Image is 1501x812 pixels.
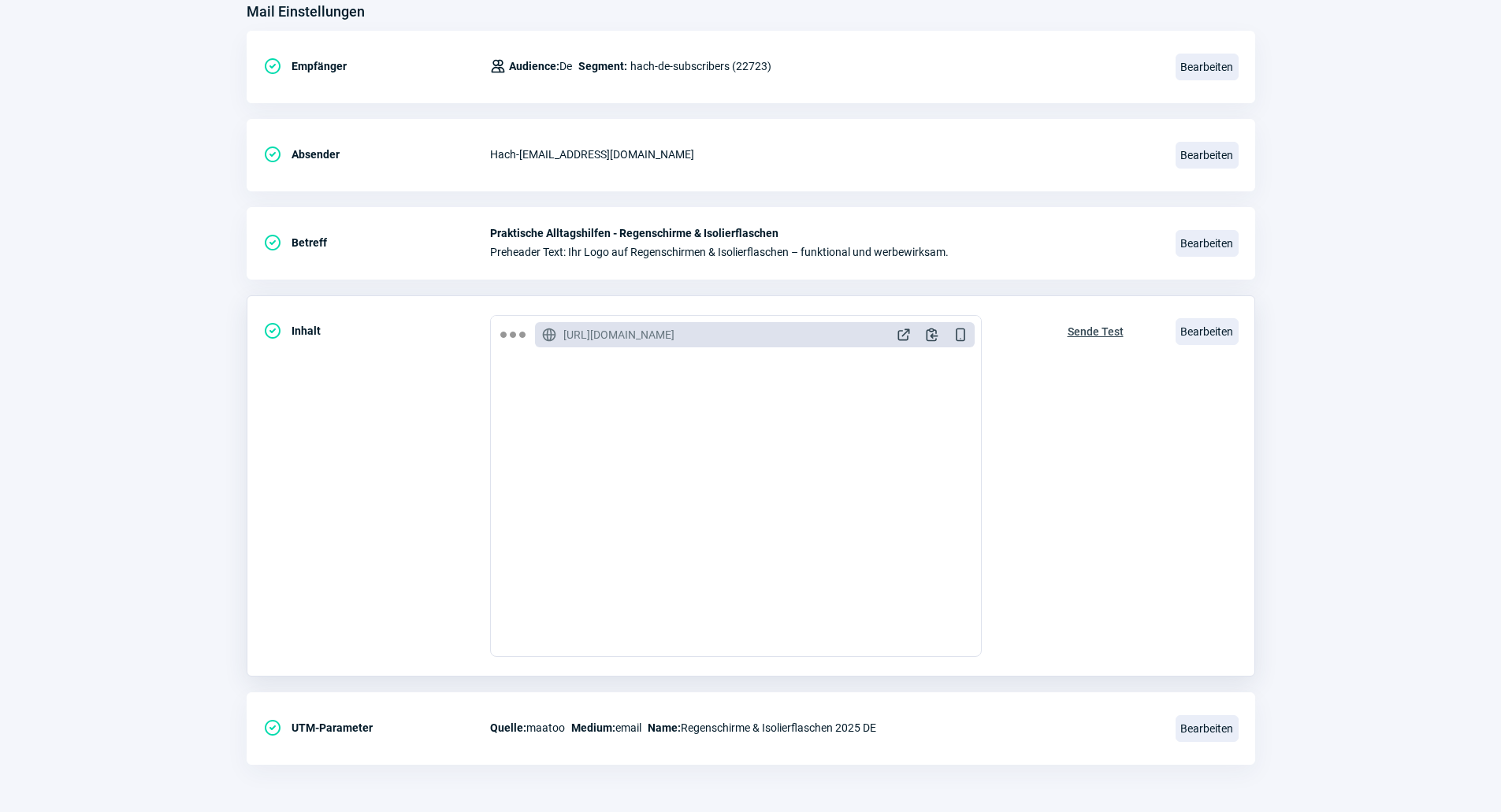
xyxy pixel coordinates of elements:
[490,718,565,737] span: maatoo
[1176,142,1239,169] span: Bearbeiten
[648,721,681,734] span: Name:
[1051,315,1140,345] button: Sende Test
[490,50,771,82] div: hach-de-subscribers (22723)
[1176,230,1239,257] span: Bearbeiten
[1068,319,1124,344] span: Sende Test
[263,315,490,347] div: Inhalt
[578,57,627,76] span: Segment:
[263,712,490,743] div: UTM-Parameter
[1176,318,1239,345] span: Bearbeiten
[571,721,615,734] span: Medium:
[571,718,641,737] span: email
[490,139,1157,170] div: Hach - [EMAIL_ADDRESS][DOMAIN_NAME]
[648,718,876,737] span: Regenschirme & Isolierflaschen 2025 DE
[1176,715,1239,742] span: Bearbeiten
[1176,54,1239,80] span: Bearbeiten
[509,60,559,72] span: Audience:
[563,327,674,343] span: [URL][DOMAIN_NAME]
[263,139,490,170] div: Absender
[490,721,526,734] span: Quelle:
[490,246,1157,258] span: Preheader Text: Ihr Logo auf Regenschirmen & Isolierflaschen – funktional und werbewirksam.
[509,57,572,76] span: De
[490,227,1157,239] span: Praktische Alltagshilfen - Regenschirme & Isolierflaschen
[263,50,490,82] div: Empfänger
[263,227,490,258] div: Betreff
